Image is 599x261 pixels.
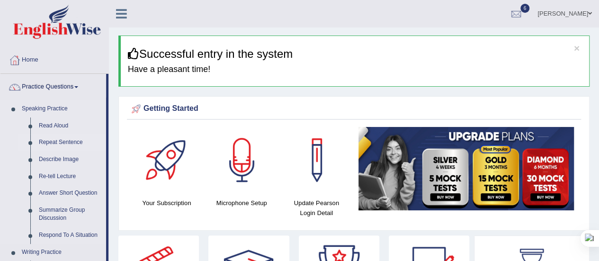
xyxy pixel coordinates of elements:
a: Repeat Sentence [35,134,106,151]
a: Respond To A Situation [35,227,106,244]
a: Re-tell Lecture [35,168,106,185]
a: Home [0,47,108,71]
button: × [574,43,580,53]
a: Writing Practice [18,244,106,261]
span: 6 [520,4,530,13]
a: Speaking Practice [18,100,106,117]
h4: Microphone Setup [209,198,274,208]
a: Practice Questions [0,74,106,98]
a: Answer Short Question [35,185,106,202]
h4: Have a pleasant time! [128,65,582,74]
h3: Successful entry in the system [128,48,582,60]
a: Read Aloud [35,117,106,135]
div: Getting Started [129,102,579,116]
img: small5.jpg [358,127,574,210]
h4: Update Pearson Login Detail [284,198,349,218]
h4: Your Subscription [134,198,199,208]
a: Describe Image [35,151,106,168]
a: Summarize Group Discussion [35,202,106,227]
